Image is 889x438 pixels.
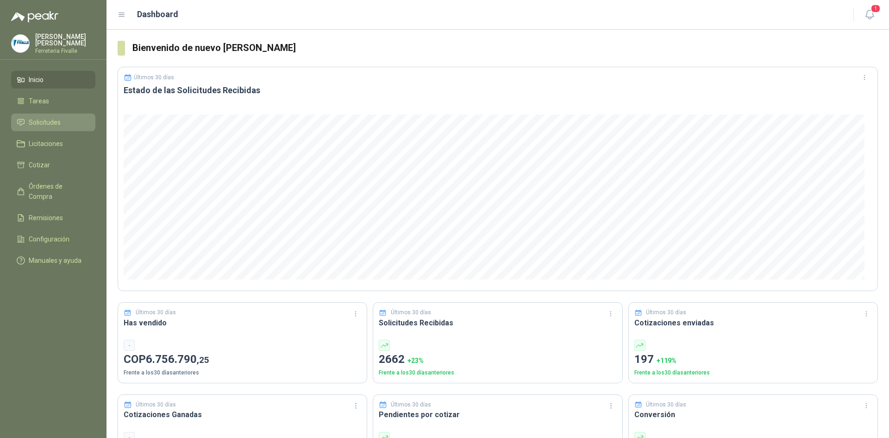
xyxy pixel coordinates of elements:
span: ,25 [197,355,209,365]
p: [PERSON_NAME] [PERSON_NAME] [35,33,95,46]
a: Solicitudes [11,114,95,131]
button: 1 [861,6,878,23]
span: Licitaciones [29,139,63,149]
a: Cotizar [11,156,95,174]
span: + 23 % [407,357,424,364]
h3: Estado de las Solicitudes Recibidas [124,85,872,96]
span: + 119 % [657,357,676,364]
p: 2662 [379,351,616,368]
p: Últimos 30 días [391,308,431,317]
div: - [124,340,135,351]
h3: Pendientes por cotizar [379,409,616,420]
span: Solicitudes [29,117,61,127]
p: Frente a los 30 días anteriores [124,368,361,377]
p: Ferreteria Fivalle [35,48,95,54]
a: Remisiones [11,209,95,227]
a: Órdenes de Compra [11,178,95,205]
p: Frente a los 30 días anteriores [379,368,616,377]
h3: Solicitudes Recibidas [379,317,616,329]
p: Últimos 30 días [391,400,431,409]
p: Frente a los 30 días anteriores [634,368,872,377]
h1: Dashboard [137,8,178,21]
a: Configuración [11,230,95,248]
h3: Has vendido [124,317,361,329]
img: Logo peakr [11,11,58,22]
p: Últimos 30 días [646,400,686,409]
a: Tareas [11,92,95,110]
p: Últimos 30 días [136,308,176,317]
a: Licitaciones [11,135,95,152]
p: Últimos 30 días [136,400,176,409]
p: Últimos 30 días [646,308,686,317]
p: COP [124,351,361,368]
p: 197 [634,351,872,368]
span: Manuales y ayuda [29,255,81,266]
h3: Cotizaciones Ganadas [124,409,361,420]
h3: Cotizaciones enviadas [634,317,872,329]
a: Inicio [11,71,95,89]
span: Cotizar [29,160,50,170]
a: Manuales y ayuda [11,252,95,269]
h3: Bienvenido de nuevo [PERSON_NAME] [132,41,878,55]
span: 6.756.790 [146,353,209,366]
p: Últimos 30 días [134,74,174,81]
span: Remisiones [29,213,63,223]
span: Configuración [29,234,69,244]
span: Inicio [29,75,44,85]
span: Tareas [29,96,49,106]
h3: Conversión [634,409,872,420]
img: Company Logo [12,35,29,52]
span: Órdenes de Compra [29,181,87,202]
span: 1 [870,4,881,13]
